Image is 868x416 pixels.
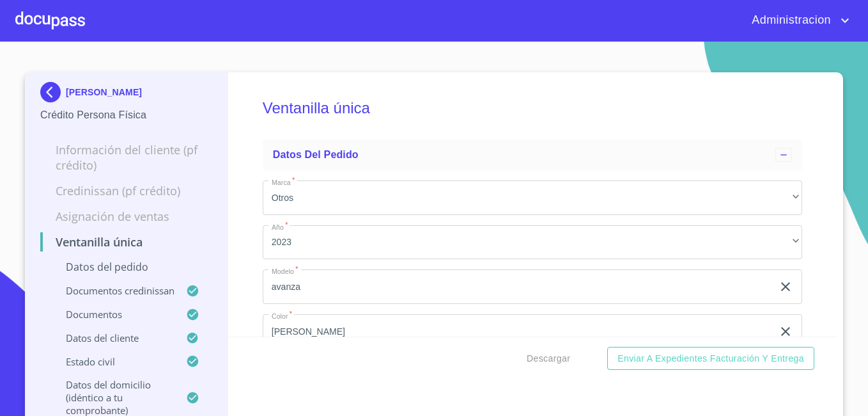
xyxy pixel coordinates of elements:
div: [PERSON_NAME] [40,82,212,108]
button: Descargar [522,347,575,371]
h5: Ventanilla única [263,82,802,134]
p: Credinissan (PF crédito) [40,183,212,198]
p: Asignación de Ventas [40,209,212,224]
p: Documentos CrediNissan [40,284,186,297]
span: Enviar a Expedientes Facturación y Entrega [617,351,804,367]
p: Datos del pedido [40,260,212,274]
p: Datos del cliente [40,332,186,344]
p: Información del cliente (PF crédito) [40,142,212,173]
img: Docupass spot blue [40,82,66,102]
p: Crédito Persona Física [40,108,212,123]
div: 2023 [263,225,802,260]
p: Ventanilla única [40,234,212,250]
span: Datos del pedido [273,149,359,160]
button: account of current user [742,10,853,31]
div: Datos del pedido [263,140,802,170]
span: Descargar [527,351,570,367]
div: Otros [263,180,802,215]
p: Documentos [40,308,186,321]
p: [PERSON_NAME] [66,87,142,97]
p: Estado civil [40,355,186,368]
button: clear input [778,324,793,339]
span: Administracion [742,10,837,31]
button: Enviar a Expedientes Facturación y Entrega [607,347,814,371]
button: clear input [778,279,793,294]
